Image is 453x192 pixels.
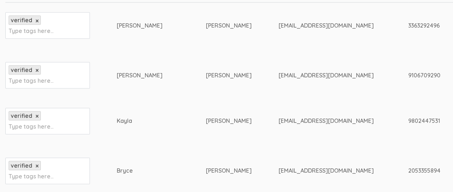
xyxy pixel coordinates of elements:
[11,16,32,24] span: verified
[11,66,32,73] span: verified
[117,117,179,125] div: Kayla
[9,122,53,131] input: Type tags here...
[11,162,32,169] span: verified
[206,71,252,80] div: [PERSON_NAME]
[35,67,39,73] a: ×
[117,21,179,30] div: [PERSON_NAME]
[35,18,39,24] a: ×
[206,21,252,30] div: [PERSON_NAME]
[417,158,453,192] iframe: Chat Widget
[11,112,32,119] span: verified
[206,117,252,125] div: [PERSON_NAME]
[35,113,39,119] a: ×
[117,167,179,175] div: Bryce
[9,172,53,181] input: Type tags here...
[117,71,179,80] div: [PERSON_NAME]
[9,76,53,85] input: Type tags here...
[279,117,381,125] div: [EMAIL_ADDRESS][DOMAIN_NAME]
[206,167,252,175] div: [PERSON_NAME]
[35,163,39,169] a: ×
[279,167,381,175] div: [EMAIL_ADDRESS][DOMAIN_NAME]
[279,71,381,80] div: [EMAIL_ADDRESS][DOMAIN_NAME]
[9,26,53,35] input: Type tags here...
[279,21,381,30] div: [EMAIL_ADDRESS][DOMAIN_NAME]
